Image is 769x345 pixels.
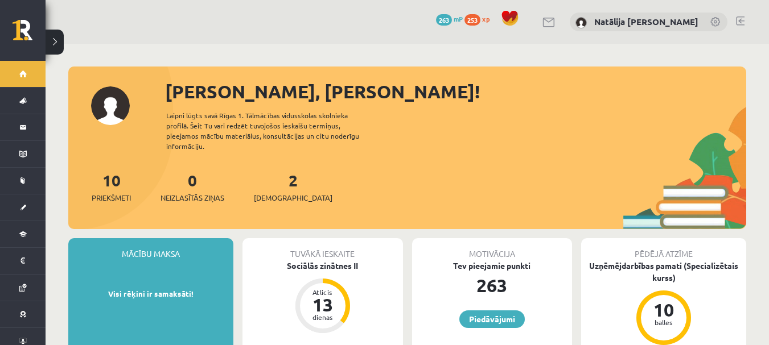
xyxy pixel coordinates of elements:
div: Mācību maksa [68,238,233,260]
div: Motivācija [412,238,573,260]
span: Priekšmeti [92,192,131,203]
span: Neizlasītās ziņas [161,192,224,203]
span: 263 [436,14,452,26]
div: Sociālās zinātnes II [242,260,403,272]
div: Tev pieejamie punkti [412,260,573,272]
img: Natālija Kate Dinsberga [575,17,587,28]
div: [PERSON_NAME], [PERSON_NAME]! [165,78,746,105]
span: 253 [464,14,480,26]
div: Uzņēmējdarbības pamati (Specializētais kurss) [581,260,746,284]
div: 13 [306,296,340,314]
a: Sociālās zinātnes II Atlicis 13 dienas [242,260,403,335]
span: xp [482,14,490,23]
span: mP [454,14,463,23]
p: Visi rēķini ir samaksāti! [74,288,228,300]
span: [DEMOGRAPHIC_DATA] [254,192,332,203]
div: Pēdējā atzīme [581,238,746,260]
a: 253 xp [464,14,495,23]
a: Piedāvājumi [459,310,525,328]
div: 263 [412,272,573,299]
div: Tuvākā ieskaite [242,238,403,260]
div: balles [647,319,681,326]
div: 10 [647,301,681,319]
a: 263 mP [436,14,463,23]
a: Rīgas 1. Tālmācības vidusskola [13,20,46,48]
div: Atlicis [306,289,340,296]
div: dienas [306,314,340,321]
div: Laipni lūgts savā Rīgas 1. Tālmācības vidusskolas skolnieka profilā. Šeit Tu vari redzēt tuvojošo... [166,110,379,151]
a: Natālija [PERSON_NAME] [594,16,698,27]
a: 2[DEMOGRAPHIC_DATA] [254,170,332,203]
a: 10Priekšmeti [92,170,131,203]
a: 0Neizlasītās ziņas [161,170,224,203]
